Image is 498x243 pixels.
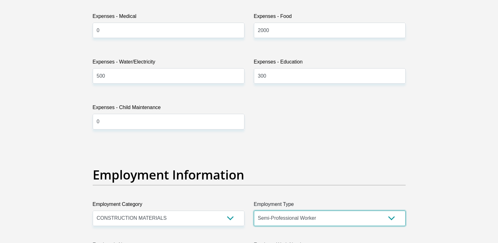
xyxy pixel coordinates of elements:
input: Expenses - Child Maintenance [93,114,244,129]
input: Expenses - Water/Electricity [93,68,244,84]
input: Expenses - Medical [93,23,244,38]
label: Employment Type [254,201,406,211]
label: Expenses - Food [254,13,406,23]
h2: Employment Information [93,167,406,182]
label: Expenses - Child Maintenance [93,104,244,114]
label: Employment Category [93,201,244,211]
input: Expenses - Food [254,23,406,38]
label: Expenses - Medical [93,13,244,23]
label: Expenses - Education [254,58,406,68]
label: Expenses - Water/Electricity [93,58,244,68]
input: Expenses - Education [254,68,406,84]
